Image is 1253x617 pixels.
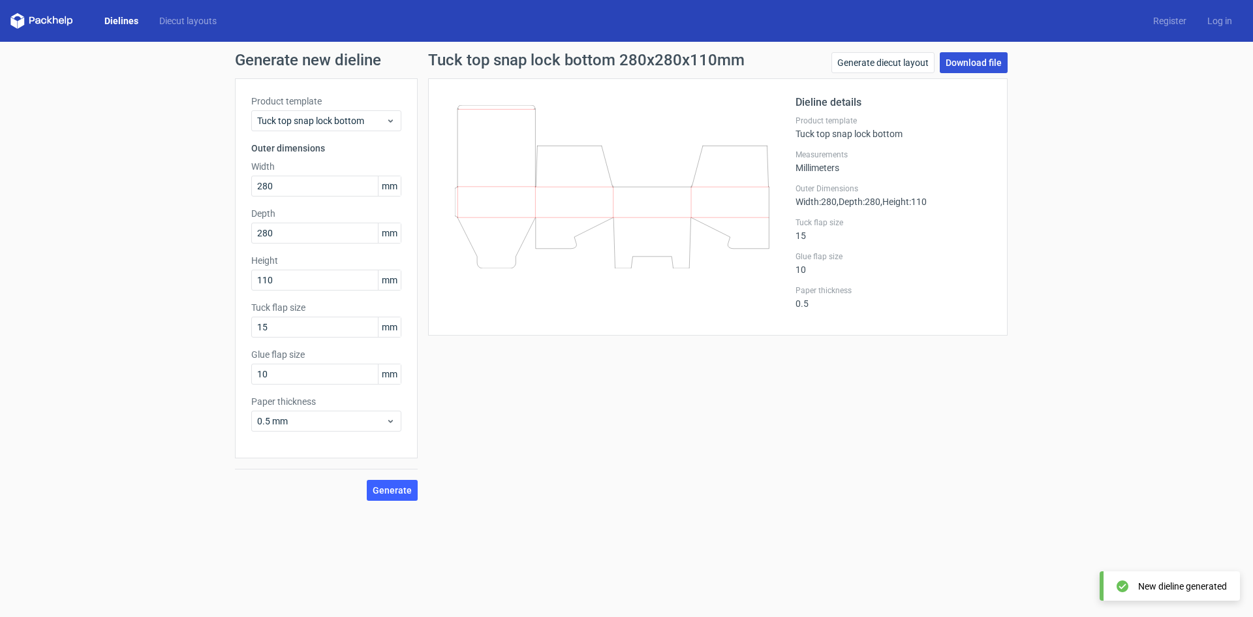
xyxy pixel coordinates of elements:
[251,254,401,267] label: Height
[367,480,418,501] button: Generate
[1138,580,1227,593] div: New dieline generated
[378,176,401,196] span: mm
[796,116,991,126] label: Product template
[940,52,1008,73] a: Download file
[378,364,401,384] span: mm
[251,95,401,108] label: Product template
[378,317,401,337] span: mm
[796,95,991,110] h2: Dieline details
[378,223,401,243] span: mm
[257,114,386,127] span: Tuck top snap lock bottom
[235,52,1018,68] h1: Generate new dieline
[373,486,412,495] span: Generate
[257,415,386,428] span: 0.5 mm
[251,395,401,408] label: Paper thickness
[1197,14,1243,27] a: Log in
[796,150,991,173] div: Millimeters
[880,197,927,207] span: , Height : 110
[251,348,401,361] label: Glue flap size
[796,285,991,309] div: 0.5
[94,14,149,27] a: Dielines
[796,251,991,262] label: Glue flap size
[796,217,991,241] div: 15
[428,52,745,68] h1: Tuck top snap lock bottom 280x280x110mm
[1143,14,1197,27] a: Register
[251,142,401,155] h3: Outer dimensions
[796,285,991,296] label: Paper thickness
[831,52,935,73] a: Generate diecut layout
[378,270,401,290] span: mm
[796,251,991,275] div: 10
[796,183,991,194] label: Outer Dimensions
[149,14,227,27] a: Diecut layouts
[251,301,401,314] label: Tuck flap size
[251,160,401,173] label: Width
[796,150,991,160] label: Measurements
[251,207,401,220] label: Depth
[796,197,837,207] span: Width : 280
[796,217,991,228] label: Tuck flap size
[796,116,991,139] div: Tuck top snap lock bottom
[837,197,880,207] span: , Depth : 280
